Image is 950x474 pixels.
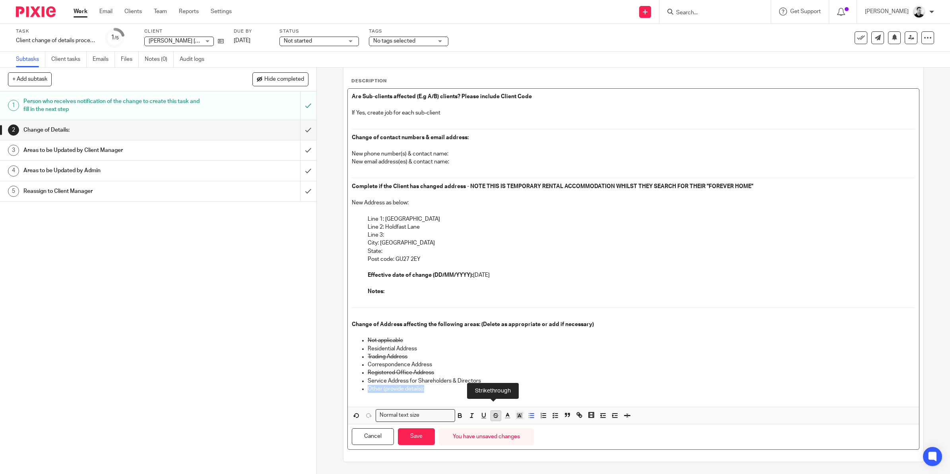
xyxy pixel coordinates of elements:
span: [DATE] [234,38,250,43]
span: Get Support [790,9,821,14]
strong: Effective date of change (DD/MM/YYYY): [368,272,473,278]
button: + Add subtask [8,72,52,86]
a: Clients [124,8,142,16]
a: Team [154,8,167,16]
p: Residential Address [368,345,915,353]
p: Other (provide details): [368,385,915,393]
div: Search for option [376,409,455,422]
label: Tags [369,28,448,35]
a: Files [121,52,139,67]
div: Client change of details process [16,37,95,45]
a: Work [74,8,87,16]
p: Line 3: [368,231,915,239]
strong: Are Sub-clients affected (E.g A/B) clients? Please include Client Code [352,94,532,99]
s: Trading Address [368,354,407,359]
h1: Areas to be Updated by Client Manager [23,144,203,156]
s: Not applicable [368,338,403,343]
h1: Change of Details: [23,124,203,136]
a: Reports [179,8,199,16]
div: 1 [111,33,119,42]
p: Service Address for Shareholders & Directors [368,377,915,385]
label: Client [144,28,224,35]
span: No tags selected [373,38,415,44]
a: Subtasks [16,52,45,67]
div: 4 [8,165,19,177]
div: 1 [8,100,19,111]
div: 2 [8,124,19,136]
a: Emails [93,52,115,67]
div: 5 [8,186,19,197]
div: You have unsaved changes [439,428,534,445]
h1: Reassign to Client Manager [23,185,203,197]
input: Search for option [422,411,450,420]
strong: Complete if the Client has changed address - NOTE THIS IS TEMPORARY RENTAL ACCOMMODATION WHILST T... [352,184,753,189]
p: Line 2: Holdfast Lane [368,223,915,231]
img: Dave_2025.jpg [913,6,925,18]
a: Audit logs [180,52,210,67]
p: City: [GEOGRAPHIC_DATA] [368,239,915,247]
a: Settings [211,8,232,16]
small: /5 [114,36,119,40]
p: If Yes, create job for each sub-client [352,109,915,117]
button: Cancel [352,428,394,445]
a: Client tasks [51,52,87,67]
img: Pixie [16,6,56,17]
p: New Address as below: [352,199,915,207]
button: Hide completed [252,72,308,86]
strong: Change of Address affecting the following areas: (Delete as appropriate or add if necessary) [352,322,594,327]
p: [DATE] [368,271,915,279]
label: Due by [234,28,269,35]
p: Post code: GU27 2EY [368,255,915,263]
span: Hide completed [264,76,304,83]
div: 3 [8,145,19,156]
span: [PERSON_NAME] [PERSON_NAME] [149,38,237,44]
strong: Notes: [368,289,384,294]
a: Email [99,8,112,16]
span: Normal text size [378,411,421,420]
p: Correspondence Address [368,361,915,369]
p: New phone number(s) & contact name: [352,150,915,158]
h1: Person who receives notification of the change to create this task and fill in the next step [23,95,203,116]
button: Save [398,428,435,445]
p: Description [351,78,387,84]
p: State: [368,247,915,255]
label: Task [16,28,95,35]
p: [PERSON_NAME] [865,8,909,16]
span: Not started [284,38,312,44]
p: New email address(es) & contact name: [352,158,915,166]
h1: Areas to be Updated by Admin [23,165,203,177]
p: Line 1: [GEOGRAPHIC_DATA] [368,215,915,223]
s: Registered Office Address [368,370,434,375]
strong: Change of contact numbers & email address: [352,135,469,140]
label: Status [279,28,359,35]
input: Search [675,10,747,17]
a: Notes (0) [145,52,174,67]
